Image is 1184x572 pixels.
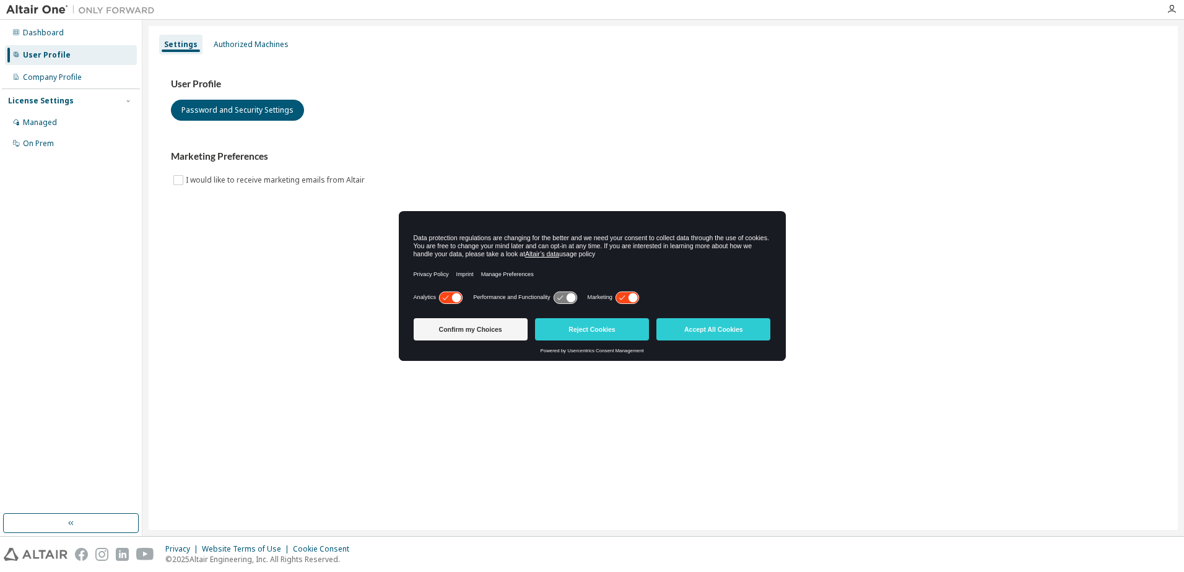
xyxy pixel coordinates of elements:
[8,96,74,106] div: License Settings
[202,544,293,554] div: Website Terms of Use
[23,139,54,149] div: On Prem
[23,28,64,38] div: Dashboard
[23,50,71,60] div: User Profile
[214,40,289,50] div: Authorized Machines
[23,118,57,128] div: Managed
[23,72,82,82] div: Company Profile
[6,4,161,16] img: Altair One
[171,78,1156,90] h3: User Profile
[165,554,357,565] p: © 2025 Altair Engineering, Inc. All Rights Reserved.
[4,548,67,561] img: altair_logo.svg
[136,548,154,561] img: youtube.svg
[116,548,129,561] img: linkedin.svg
[165,544,202,554] div: Privacy
[186,173,367,188] label: I would like to receive marketing emails from Altair
[171,150,1156,163] h3: Marketing Preferences
[95,548,108,561] img: instagram.svg
[75,548,88,561] img: facebook.svg
[164,40,198,50] div: Settings
[293,544,357,554] div: Cookie Consent
[171,100,304,121] button: Password and Security Settings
